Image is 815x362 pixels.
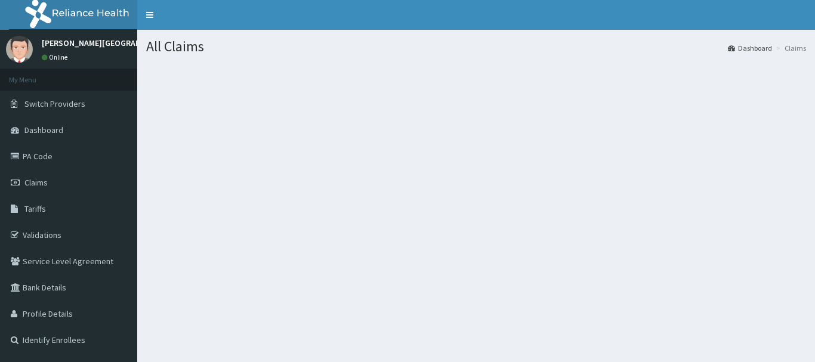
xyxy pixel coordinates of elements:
[24,98,85,109] span: Switch Providers
[24,203,46,214] span: Tariffs
[24,125,63,135] span: Dashboard
[773,43,806,53] li: Claims
[6,36,33,63] img: User Image
[146,39,806,54] h1: All Claims
[42,39,179,47] p: [PERSON_NAME][GEOGRAPHIC_DATA]
[42,53,70,61] a: Online
[728,43,772,53] a: Dashboard
[24,177,48,188] span: Claims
